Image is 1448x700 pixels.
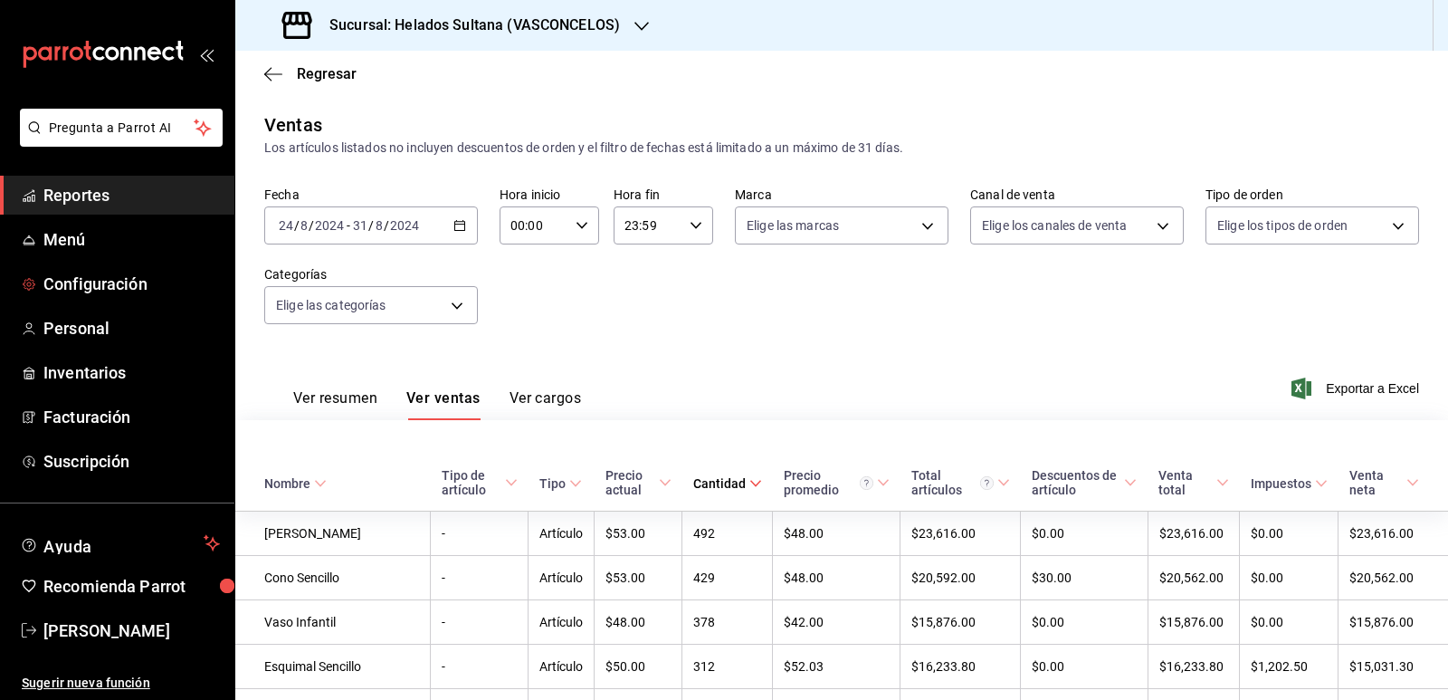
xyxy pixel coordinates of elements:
td: $0.00 [1021,645,1148,689]
td: $48.00 [595,600,682,645]
input: -- [300,218,309,233]
input: ---- [314,218,345,233]
span: Ayuda [43,532,196,554]
div: Tipo de artículo [442,468,501,497]
button: Pregunta a Parrot AI [20,109,223,147]
span: / [384,218,389,233]
span: Pregunta a Parrot AI [49,119,195,138]
span: Total artículos [911,468,1010,497]
button: Ver cargos [510,389,582,420]
td: $23,616.00 [1148,512,1240,556]
td: 312 [682,645,773,689]
h3: Sucursal: Helados Sultana (VASCONCELOS) [315,14,620,36]
span: - [347,218,350,233]
input: -- [352,218,368,233]
td: $42.00 [773,600,900,645]
td: $0.00 [1021,600,1148,645]
td: - [431,645,529,689]
td: 429 [682,556,773,600]
div: Precio actual [605,468,655,497]
td: $20,592.00 [900,556,1021,600]
td: Artículo [529,600,595,645]
td: $15,876.00 [900,600,1021,645]
div: Nombre [264,476,310,491]
span: Venta neta [1349,468,1419,497]
td: $53.00 [595,556,682,600]
td: Vaso Infantil [235,600,431,645]
label: Categorías [264,268,478,281]
td: $1,202.50 [1240,645,1338,689]
label: Hora inicio [500,188,599,201]
div: Venta total [1158,468,1213,497]
div: Descuentos de artículo [1032,468,1121,497]
td: $0.00 [1240,556,1338,600]
button: Ver ventas [406,389,481,420]
div: Precio promedio [784,468,873,497]
button: Regresar [264,65,357,82]
span: Inventarios [43,360,220,385]
td: $23,616.00 [900,512,1021,556]
td: [PERSON_NAME] [235,512,431,556]
td: - [431,512,529,556]
label: Tipo de orden [1205,188,1419,201]
span: Regresar [297,65,357,82]
span: Nombre [264,476,327,491]
span: Cantidad [693,476,762,491]
span: Precio promedio [784,468,890,497]
td: $30.00 [1021,556,1148,600]
div: navigation tabs [293,389,581,420]
label: Hora fin [614,188,713,201]
span: / [294,218,300,233]
div: Total artículos [911,468,994,497]
div: Cantidad [693,476,746,491]
span: Sugerir nueva función [22,674,220,693]
td: $48.00 [773,512,900,556]
label: Fecha [264,188,478,201]
span: Descuentos de artículo [1032,468,1138,497]
td: $48.00 [773,556,900,600]
td: $50.00 [595,645,682,689]
span: Elige los canales de venta [982,216,1127,235]
label: Marca [735,188,948,201]
td: $15,876.00 [1338,600,1448,645]
span: Venta total [1158,468,1229,497]
td: Esquimal Sencillo [235,645,431,689]
span: Tipo [539,476,582,491]
td: 378 [682,600,773,645]
span: / [368,218,374,233]
td: $15,031.30 [1338,645,1448,689]
span: Elige las categorías [276,296,386,314]
span: Tipo de artículo [442,468,518,497]
svg: El total artículos considera cambios de precios en los artículos así como costos adicionales por ... [980,476,994,490]
td: - [431,556,529,600]
td: Artículo [529,645,595,689]
td: - [431,600,529,645]
span: / [309,218,314,233]
span: Reportes [43,183,220,207]
td: $16,233.80 [900,645,1021,689]
td: Cono Sencillo [235,556,431,600]
td: $15,876.00 [1148,600,1240,645]
div: Los artículos listados no incluyen descuentos de orden y el filtro de fechas está limitado a un m... [264,139,1419,158]
button: Ver resumen [293,389,377,420]
div: Ventas [264,111,322,139]
div: Tipo [539,476,566,491]
a: Pregunta a Parrot AI [13,131,223,150]
span: Impuestos [1251,476,1328,491]
span: Elige las marcas [747,216,839,235]
label: Canal de venta [970,188,1184,201]
td: $53.00 [595,512,682,556]
td: $20,562.00 [1338,556,1448,600]
td: Artículo [529,556,595,600]
td: $0.00 [1240,600,1338,645]
span: Recomienda Parrot [43,574,220,599]
div: Venta neta [1349,468,1403,497]
td: Artículo [529,512,595,556]
td: $23,616.00 [1338,512,1448,556]
span: Menú [43,227,220,252]
span: Elige los tipos de orden [1217,216,1348,235]
input: -- [375,218,384,233]
input: -- [278,218,294,233]
span: Facturación [43,405,220,429]
td: $0.00 [1240,512,1338,556]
